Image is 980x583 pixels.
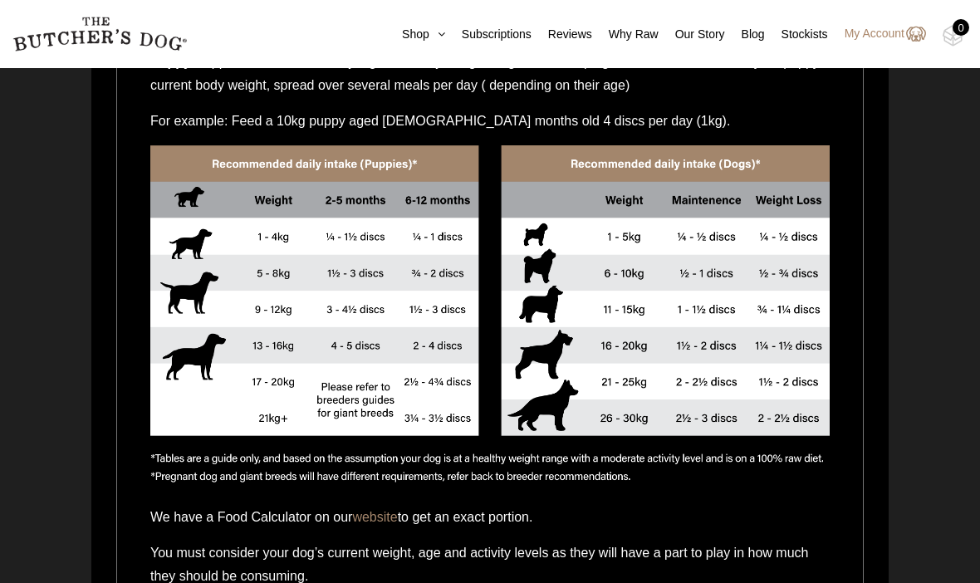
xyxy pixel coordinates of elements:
[150,506,830,541] p: We have a Food Calculator on our to get an exact portion.
[953,19,969,36] div: 0
[150,110,830,145] p: For example: Feed a 10kg puppy aged [DEMOGRAPHIC_DATA] months old 4 discs per day (1kg).
[828,24,926,44] a: My Account
[659,26,725,43] a: Our Story
[765,26,828,43] a: Stockists
[532,26,592,43] a: Reviews
[592,26,659,43] a: Why Raw
[445,26,532,43] a: Subscriptions
[150,51,830,110] p: Puppies need considerably higher as they are growing and developing. Feed between 6-9% of your pu...
[943,25,963,47] img: TBD_Cart-Empty.png
[385,26,445,43] a: Shop
[150,145,830,483] img: Feeding-Guide_Web_Desktop.png
[352,510,397,524] a: website
[725,26,765,43] a: Blog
